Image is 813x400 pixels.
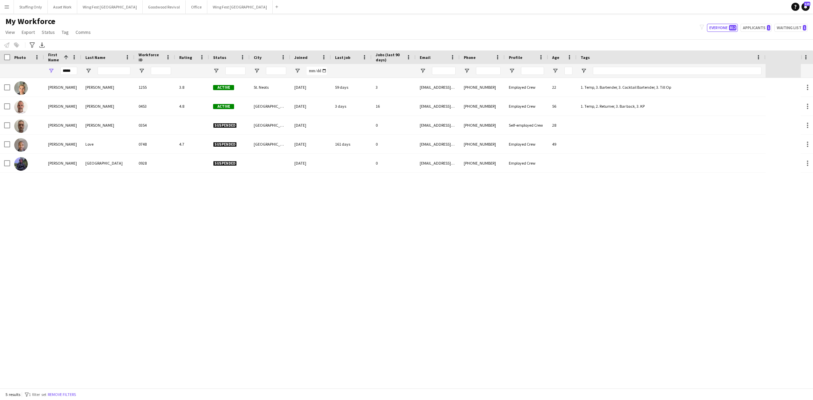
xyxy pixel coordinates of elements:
[48,52,61,62] span: First Name
[420,55,431,60] span: Email
[250,135,290,153] div: [GEOGRAPHIC_DATA]
[372,116,416,134] div: 0
[213,161,237,166] span: Suspended
[213,123,237,128] span: Suspended
[5,16,55,26] span: My Workforce
[81,135,134,153] div: Love
[59,28,71,37] a: Tag
[581,68,587,74] button: Open Filter Menu
[335,55,350,60] span: Last job
[505,78,548,97] div: Employed Crew
[85,55,105,60] span: Last Name
[44,154,81,172] div: [PERSON_NAME]
[14,81,28,95] img: David Bujoreanu
[294,55,308,60] span: Joined
[139,52,163,62] span: Workforce ID
[175,78,209,97] div: 3.8
[207,0,273,14] button: Wing Fest [GEOGRAPHIC_DATA]
[372,154,416,172] div: 0
[250,116,290,134] div: [GEOGRAPHIC_DATA]
[476,67,501,75] input: Phone Filter Input
[143,0,186,14] button: Goodwood Revival
[44,116,81,134] div: [PERSON_NAME]
[44,97,81,115] div: [PERSON_NAME]
[307,67,327,75] input: Joined Filter Input
[416,135,460,153] div: [EMAIL_ADDRESS][DOMAIN_NAME]
[134,78,175,97] div: 1255
[14,0,48,14] button: Staffing Only
[707,24,738,32] button: Everyone812
[151,67,171,75] input: Workforce ID Filter Input
[548,135,577,153] div: 49
[19,28,38,37] a: Export
[290,97,331,115] div: [DATE]
[564,67,572,75] input: Age Filter Input
[505,116,548,134] div: Self-employed Crew
[460,97,505,115] div: [PHONE_NUMBER]
[290,154,331,172] div: [DATE]
[416,78,460,97] div: [EMAIL_ADDRESS][DOMAIN_NAME]
[175,97,209,115] div: 4.8
[254,68,260,74] button: Open Filter Menu
[372,135,416,153] div: 0
[552,55,559,60] span: Age
[509,68,515,74] button: Open Filter Menu
[213,104,234,109] span: Active
[179,55,192,60] span: Rating
[581,55,590,60] span: Tags
[552,68,558,74] button: Open Filter Menu
[38,41,46,49] app-action-btn: Export XLSX
[372,97,416,115] div: 16
[593,67,762,75] input: Tags Filter Input
[29,392,46,397] span: 1 filter set
[521,67,544,75] input: Profile Filter Input
[509,55,522,60] span: Profile
[48,0,77,14] button: Asset Work
[22,29,35,35] span: Export
[464,68,470,74] button: Open Filter Menu
[250,78,290,97] div: St. Neots
[81,78,134,97] div: [PERSON_NAME]
[548,97,577,115] div: 56
[213,142,237,147] span: Suspended
[331,97,372,115] div: 3 days
[44,78,81,97] div: [PERSON_NAME]
[213,55,226,60] span: Status
[42,29,55,35] span: Status
[416,116,460,134] div: [EMAIL_ADDRESS][DOMAIN_NAME]
[14,119,28,133] img: David Clarke
[81,154,134,172] div: [GEOGRAPHIC_DATA]
[81,97,134,115] div: [PERSON_NAME]
[460,78,505,97] div: [PHONE_NUMBER]
[505,97,548,115] div: Employed Crew
[46,391,77,398] button: Remove filters
[803,25,806,30] span: 1
[376,52,403,62] span: Jobs (last 90 days)
[801,3,810,11] a: 125
[81,116,134,134] div: [PERSON_NAME]
[73,28,93,37] a: Comms
[175,135,209,153] div: 4.7
[76,29,91,35] span: Comms
[460,154,505,172] div: [PHONE_NUMBER]
[548,116,577,134] div: 28
[134,154,175,172] div: 0928
[60,67,77,75] input: First Name Filter Input
[767,25,770,30] span: 1
[3,28,18,37] a: View
[266,67,286,75] input: City Filter Input
[804,2,810,6] span: 125
[48,68,54,74] button: Open Filter Menu
[250,97,290,115] div: [GEOGRAPHIC_DATA]
[139,68,145,74] button: Open Filter Menu
[290,78,331,97] div: [DATE]
[290,135,331,153] div: [DATE]
[460,135,505,153] div: [PHONE_NUMBER]
[460,116,505,134] div: [PHONE_NUMBER]
[577,97,766,115] div: 1. Temp, 2. Returner, 3. Bar back, 3. KP
[14,100,28,114] img: David Burch
[98,67,130,75] input: Last Name Filter Input
[134,135,175,153] div: 0748
[62,29,69,35] span: Tag
[85,68,91,74] button: Open Filter Menu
